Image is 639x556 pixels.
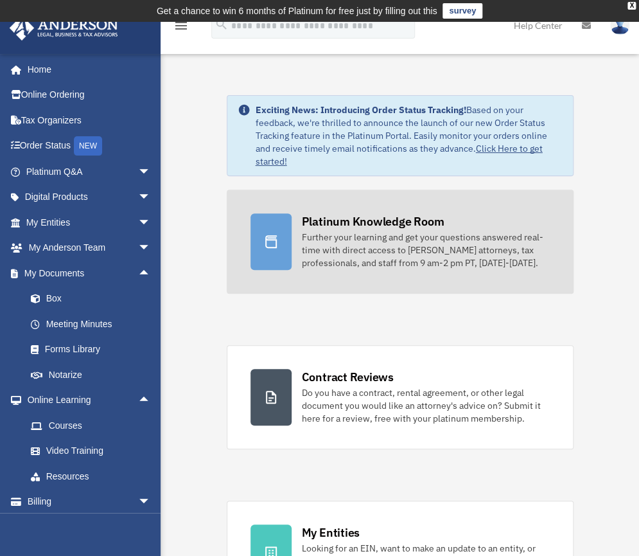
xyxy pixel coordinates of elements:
a: survey [442,3,482,19]
a: Contract Reviews Do you have a contract, rental agreement, or other legal document you would like... [227,345,573,449]
span: arrow_drop_up [137,260,163,287]
a: Tax Organizers [9,107,170,133]
span: arrow_drop_down [137,235,163,262]
span: arrow_drop_down [137,489,163,516]
img: User Pic [610,16,629,35]
a: Meeting Minutes [18,311,170,337]
i: search [214,17,229,31]
a: Box [18,286,170,312]
div: NEW [74,136,102,156]
a: Click Here to get started! [256,143,543,167]
div: Contract Reviews [302,369,394,385]
div: close [627,2,636,10]
a: My Anderson Teamarrow_drop_down [9,235,170,261]
a: Courses [18,413,170,438]
div: Platinum Knowledge Room [302,213,444,229]
a: Order StatusNEW [9,133,170,159]
a: menu [173,22,189,33]
a: My Documentsarrow_drop_up [9,260,170,286]
a: Digital Productsarrow_drop_down [9,184,170,210]
div: Get a chance to win 6 months of Platinum for free just by filling out this [157,3,437,19]
div: Further your learning and get your questions answered real-time with direct access to [PERSON_NAM... [302,231,550,269]
a: Forms Library [18,337,170,363]
a: Video Training [18,438,170,464]
a: Home [9,57,163,82]
img: Anderson Advisors Platinum Portal [6,15,122,40]
div: My Entities [302,525,360,541]
a: Resources [18,463,170,489]
a: Online Ordering [9,82,170,108]
span: arrow_drop_down [137,184,163,211]
span: arrow_drop_up [137,388,163,414]
div: Based on your feedback, we're thrilled to announce the launch of our new Order Status Tracking fe... [256,103,563,168]
span: arrow_drop_down [137,159,163,185]
a: Notarize [18,362,170,388]
a: Platinum Knowledge Room Further your learning and get your questions answered real-time with dire... [227,190,573,294]
a: My Entitiesarrow_drop_down [9,210,170,235]
a: Platinum Q&Aarrow_drop_down [9,159,170,184]
i: menu [173,18,189,33]
strong: Exciting News: Introducing Order Status Tracking! [256,104,466,116]
a: Online Learningarrow_drop_up [9,388,170,413]
span: arrow_drop_down [137,210,163,236]
div: Do you have a contract, rental agreement, or other legal document you would like an attorney's ad... [302,386,550,425]
a: Billingarrow_drop_down [9,489,170,515]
